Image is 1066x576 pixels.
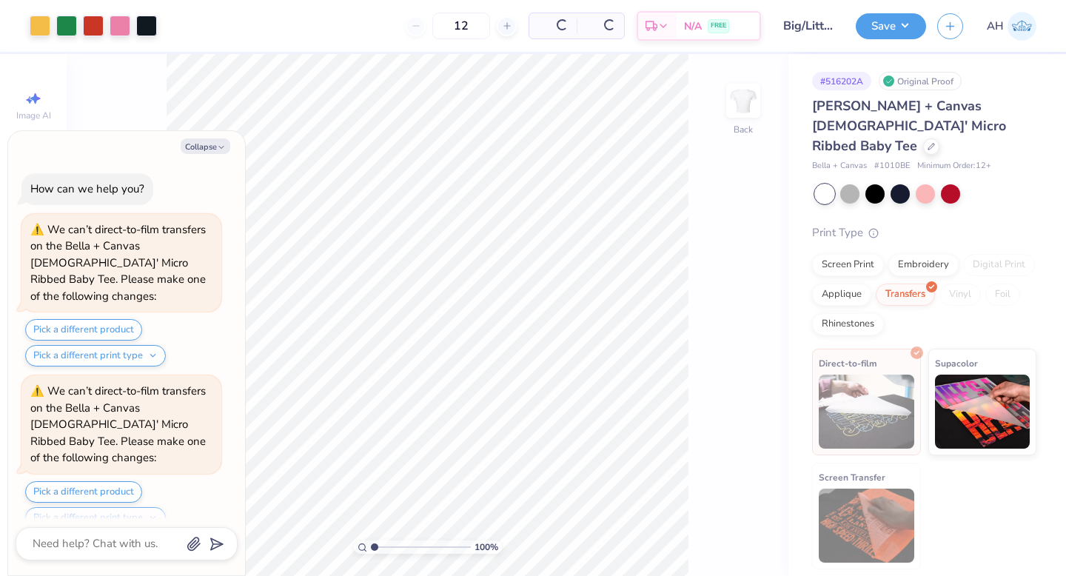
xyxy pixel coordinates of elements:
div: Print Type [812,224,1036,241]
button: Save [856,13,926,39]
span: # 1010BE [874,160,910,173]
span: Bella + Canvas [812,160,867,173]
div: Screen Print [812,254,884,276]
span: [PERSON_NAME] + Canvas [DEMOGRAPHIC_DATA]' Micro Ribbed Baby Tee [812,97,1006,155]
div: Foil [985,284,1020,306]
div: We can’t direct-to-film transfers on the Bella + Canvas [DEMOGRAPHIC_DATA]' Micro Ribbed Baby Tee... [30,384,206,465]
input: Untitled Design [772,11,845,41]
button: Pick a different print type [25,345,166,366]
img: Direct-to-film [819,375,914,449]
div: # 516202A [812,72,871,90]
div: Digital Print [963,254,1035,276]
span: AH [987,18,1004,35]
span: Screen Transfer [819,469,885,485]
span: N/A [684,19,702,34]
span: FREE [711,21,726,31]
div: Original Proof [879,72,962,90]
button: Pick a different product [25,481,142,503]
img: Supacolor [935,375,1030,449]
span: Direct-to-film [819,355,877,371]
span: Minimum Order: 12 + [917,160,991,173]
div: Back [734,123,753,136]
div: Vinyl [939,284,981,306]
a: AH [987,12,1036,41]
div: Applique [812,284,871,306]
span: Image AI [16,110,51,121]
button: Pick a different print type [25,507,166,529]
input: – – [432,13,490,39]
span: Supacolor [935,355,978,371]
div: How can we help you? [30,181,144,196]
img: Abby Horton [1008,12,1036,41]
span: 100 % [475,540,498,554]
img: Back [728,86,758,115]
div: Rhinestones [812,313,884,335]
button: Pick a different product [25,319,142,341]
div: Transfers [876,284,935,306]
div: We can’t direct-to-film transfers on the Bella + Canvas [DEMOGRAPHIC_DATA]' Micro Ribbed Baby Tee... [30,222,206,304]
button: Collapse [181,138,230,154]
img: Screen Transfer [819,489,914,563]
div: Embroidery [888,254,959,276]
